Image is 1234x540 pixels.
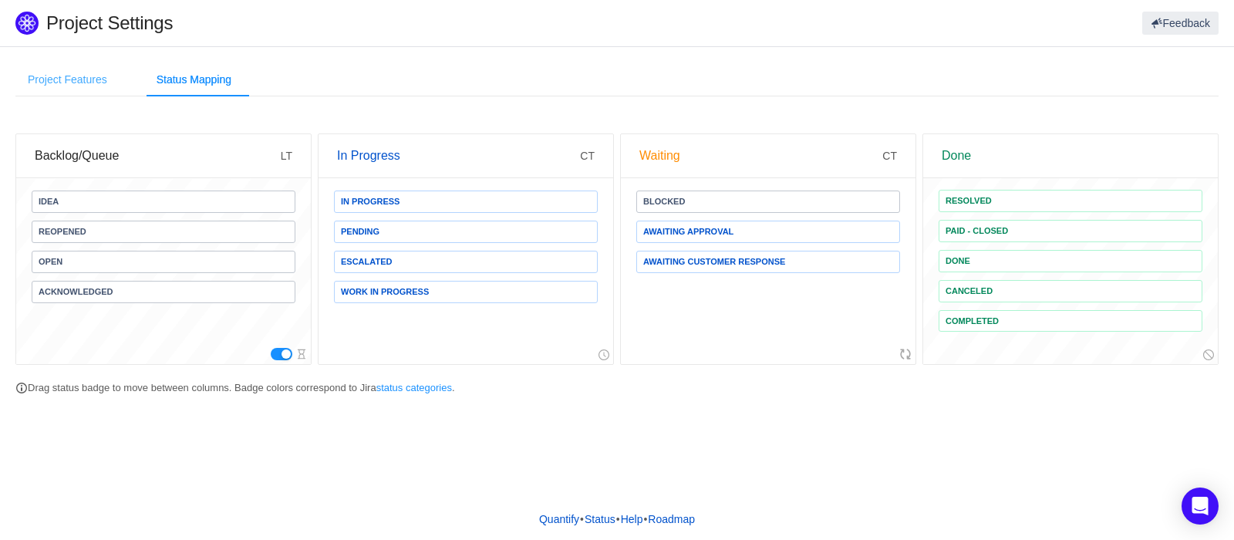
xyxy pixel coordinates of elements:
[538,508,580,531] a: Quantify
[598,349,609,360] i: icon: clock-circle
[946,257,970,265] span: Done
[341,197,400,206] span: In Progress
[341,258,392,266] span: Escalated
[946,287,993,295] span: Canceled
[39,228,86,236] span: Reopened
[296,349,307,359] i: icon: hourglass
[882,150,897,162] span: CT
[1203,349,1214,360] i: icon: stop
[15,62,120,97] div: Project Features
[39,258,62,266] span: Open
[39,288,113,296] span: Acknowledged
[580,513,584,525] span: •
[341,288,429,296] span: Work in progress
[337,134,580,177] div: In Progress
[35,134,281,177] div: Backlog/Queue
[39,197,59,206] span: Idea
[647,508,696,531] a: Roadmap
[376,382,452,393] a: status categories
[584,508,616,531] a: Status
[341,228,379,236] span: Pending
[643,228,733,236] span: Awaiting approval
[946,317,999,326] span: Completed
[942,134,1199,177] div: Done
[643,513,647,525] span: •
[620,508,644,531] a: Help
[15,380,1219,396] p: Drag status badge to move between columns. Badge colors correspond to Jira .
[580,150,595,162] span: CT
[281,150,292,162] span: LT
[616,513,620,525] span: •
[15,12,39,35] img: Quantify
[144,62,244,97] div: Status Mapping
[946,227,1008,235] span: Paid - Closed
[1142,12,1219,35] button: Feedback
[946,197,992,205] span: Resolved
[46,12,739,35] h1: Project Settings
[1182,488,1219,525] div: Open Intercom Messenger
[643,197,685,206] span: Blocked
[639,134,882,177] div: Waiting
[643,258,785,266] span: Awaiting Customer Response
